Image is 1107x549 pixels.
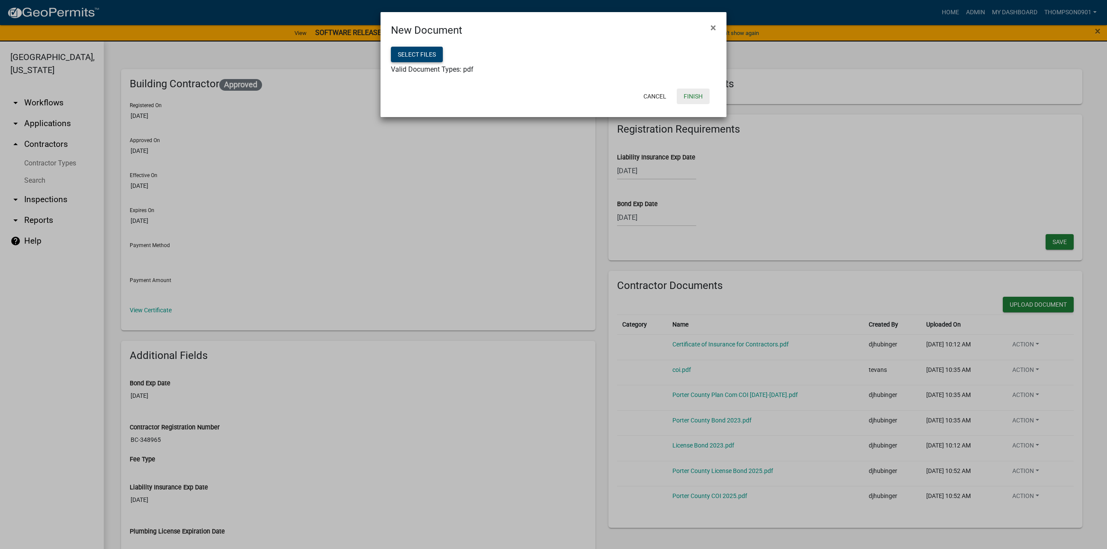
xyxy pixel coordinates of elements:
[704,16,723,40] button: Close
[710,22,716,34] span: ×
[637,89,673,104] button: Cancel
[391,47,443,62] button: Select files
[677,89,710,104] button: Finish
[391,65,474,73] span: Valid Document Types: pdf
[391,22,462,38] h4: New Document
